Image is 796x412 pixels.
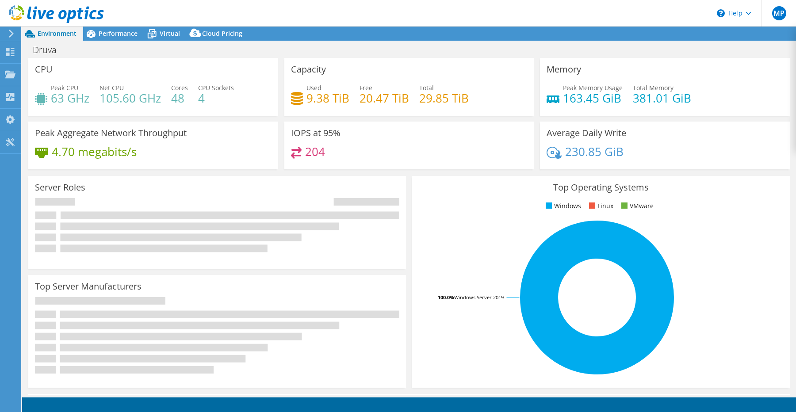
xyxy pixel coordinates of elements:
[419,93,469,103] h4: 29.85 TiB
[547,128,626,138] h3: Average Daily Write
[454,294,504,301] tspan: Windows Server 2019
[291,65,326,74] h3: Capacity
[51,84,78,92] span: Peak CPU
[438,294,454,301] tspan: 100.0%
[52,147,137,156] h4: 4.70 megabits/s
[306,93,349,103] h4: 9.38 TiB
[772,6,786,20] span: MP
[360,84,372,92] span: Free
[38,29,77,38] span: Environment
[587,201,613,211] li: Linux
[306,84,321,92] span: Used
[360,93,409,103] h4: 20.47 TiB
[633,84,674,92] span: Total Memory
[619,201,654,211] li: VMware
[171,93,188,103] h4: 48
[202,29,242,38] span: Cloud Pricing
[419,183,783,192] h3: Top Operating Systems
[35,282,142,291] h3: Top Server Manufacturers
[99,93,161,103] h4: 105.60 GHz
[198,84,234,92] span: CPU Sockets
[160,29,180,38] span: Virtual
[99,84,124,92] span: Net CPU
[543,201,581,211] li: Windows
[35,128,187,138] h3: Peak Aggregate Network Throughput
[51,93,89,103] h4: 63 GHz
[29,45,70,55] h1: Druva
[198,93,234,103] h4: 4
[99,29,138,38] span: Performance
[563,84,623,92] span: Peak Memory Usage
[171,84,188,92] span: Cores
[419,84,434,92] span: Total
[35,65,53,74] h3: CPU
[565,147,624,156] h4: 230.85 GiB
[35,183,85,192] h3: Server Roles
[547,65,581,74] h3: Memory
[633,93,691,103] h4: 381.01 GiB
[717,9,725,17] svg: \n
[291,128,341,138] h3: IOPS at 95%
[305,147,325,156] h4: 204
[563,93,623,103] h4: 163.45 GiB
